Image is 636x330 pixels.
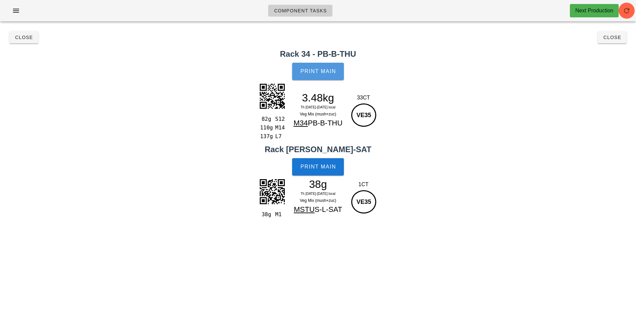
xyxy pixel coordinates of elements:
button: Print Main [292,158,344,176]
div: VE35 [351,103,376,127]
div: 110g [259,123,272,132]
span: Close [15,35,33,40]
span: Close [603,35,621,40]
img: PSAAAAAElFTkSuQmCC [255,175,289,208]
div: 137g [259,132,272,141]
div: 3.48kg [289,93,347,103]
span: Print Main [300,164,336,170]
span: PB-B-THU [308,119,343,127]
span: M34 [293,119,308,127]
h2: Rack [PERSON_NAME]-SAT [4,143,632,155]
div: 33CT [350,94,377,102]
button: Print Main [292,63,344,80]
button: Close [598,31,627,43]
span: Print Main [300,68,336,74]
button: Close [9,31,38,43]
div: M14 [272,123,286,132]
h2: Rack 34 - PB-B-THU [4,48,632,60]
div: M1 [272,210,286,219]
div: Veg Mix (mush+zuc) [289,197,347,204]
div: Next Production [575,7,613,15]
div: L7 [272,132,286,141]
a: Component Tasks [268,5,333,17]
span: Th [DATE]-[DATE] local [300,192,335,196]
div: Veg Mix (mush+zuc) [289,111,347,117]
div: 1CT [350,181,377,189]
div: 82g [259,115,272,123]
span: MSTU [294,205,314,214]
img: CVnnSj6EIZRyAAAAAElFTkSuQmCC [255,79,289,113]
div: 38g [259,210,272,219]
div: S12 [272,115,286,123]
span: S-L-SAT [314,205,342,214]
span: Th [DATE]-[DATE] local [300,105,335,109]
span: Component Tasks [274,8,327,13]
div: VE35 [351,190,376,214]
div: 38g [289,179,347,189]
